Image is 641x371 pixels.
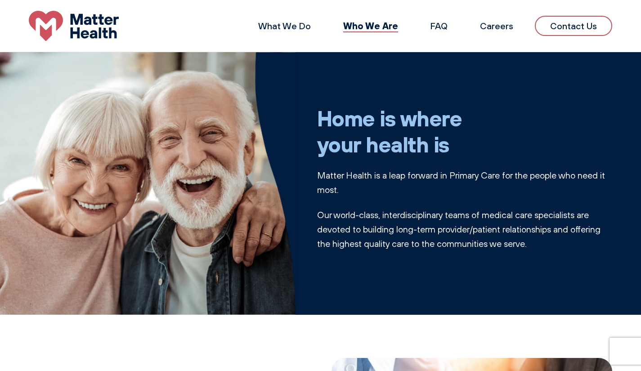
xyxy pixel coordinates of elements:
p: Matter Health is a leap forward in Primary Care for the people who need it most. [317,168,613,197]
a: Careers [480,20,513,31]
a: What We Do [258,20,311,31]
a: Who We Are [343,20,398,31]
p: Our world-class, interdisciplinary teams of medical care specialists are devoted to building long... [317,208,613,251]
a: Contact Us [535,16,612,36]
a: FAQ [430,20,448,31]
h1: Home is where your health is [317,105,613,157]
